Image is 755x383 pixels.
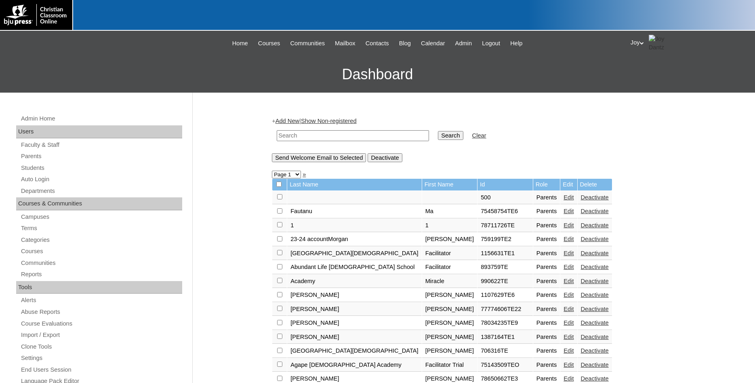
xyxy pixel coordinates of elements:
[533,303,560,316] td: Parents
[564,375,574,382] a: Edit
[564,250,574,256] a: Edit
[455,39,472,48] span: Admin
[422,344,477,358] td: [PERSON_NAME]
[564,264,574,270] a: Edit
[533,205,560,218] td: Parents
[422,247,477,260] td: Facilitator
[533,275,560,288] td: Parents
[438,131,463,140] input: Search
[649,35,669,51] img: Joy Dantz
[533,330,560,344] td: Parents
[277,130,429,141] input: Search
[422,205,477,218] td: Ma
[422,303,477,316] td: [PERSON_NAME]
[20,151,182,161] a: Parents
[564,306,574,312] a: Edit
[287,303,422,316] td: [PERSON_NAME]
[366,39,389,48] span: Contacts
[20,174,182,184] a: Auto Login
[287,233,422,246] td: 23-24 accountMorgan
[368,153,402,162] input: Deactivate
[20,140,182,150] a: Faculty & Staff
[395,39,415,48] a: Blog
[20,307,182,317] a: Abuse Reports
[581,347,609,354] a: Deactivate
[20,295,182,305] a: Alerts
[477,191,533,205] td: 500
[581,334,609,340] a: Deactivate
[20,235,182,245] a: Categories
[581,306,609,312] a: Deactivate
[564,278,574,284] a: Edit
[533,233,560,246] td: Parents
[20,342,182,352] a: Clone Tools
[422,260,477,274] td: Facilitator
[477,205,533,218] td: 75458754TE6
[276,118,299,124] a: Add New
[477,179,533,190] td: Id
[287,288,422,302] td: [PERSON_NAME]
[287,316,422,330] td: [PERSON_NAME]
[4,4,68,26] img: logo-white.png
[581,264,609,270] a: Deactivate
[533,260,560,274] td: Parents
[477,316,533,330] td: 78034235TE9
[422,219,477,233] td: 1
[477,303,533,316] td: 77774606TE22
[564,362,574,368] a: Edit
[20,163,182,173] a: Students
[564,208,574,214] a: Edit
[20,269,182,279] a: Reports
[477,358,533,372] td: 75143509TEO
[477,275,533,288] td: 990622TE
[581,236,609,242] a: Deactivate
[16,125,182,138] div: Users
[20,365,182,375] a: End Users Session
[533,344,560,358] td: Parents
[422,288,477,302] td: [PERSON_NAME]
[472,132,486,139] a: Clear
[477,344,533,358] td: 706316TE
[578,179,612,190] td: Delete
[287,358,422,372] td: Agape [DEMOGRAPHIC_DATA] Academy
[533,316,560,330] td: Parents
[422,330,477,344] td: [PERSON_NAME]
[581,375,609,382] a: Deactivate
[478,39,504,48] a: Logout
[581,278,609,284] a: Deactivate
[564,320,574,326] a: Edit
[287,205,422,218] td: Fautanu
[287,179,422,190] td: Last Name
[287,344,422,358] td: [GEOGRAPHIC_DATA][DEMOGRAPHIC_DATA]
[581,250,609,256] a: Deactivate
[228,39,252,48] a: Home
[560,179,577,190] td: Edit
[581,208,609,214] a: Deactivate
[477,260,533,274] td: 893759TE
[301,118,357,124] a: Show Non-registered
[20,246,182,256] a: Courses
[506,39,526,48] a: Help
[20,186,182,196] a: Departments
[20,330,182,340] a: Import / Export
[335,39,355,48] span: Mailbox
[254,39,284,48] a: Courses
[564,194,574,201] a: Edit
[422,179,477,190] td: First Name
[287,219,422,233] td: 1
[399,39,411,48] span: Blog
[510,39,522,48] span: Help
[477,247,533,260] td: 1156631TE1
[422,233,477,246] td: [PERSON_NAME]
[16,197,182,210] div: Courses & Communities
[232,39,248,48] span: Home
[272,117,672,162] div: + |
[362,39,393,48] a: Contacts
[533,358,560,372] td: Parents
[4,56,751,93] h3: Dashboard
[564,292,574,298] a: Edit
[20,319,182,329] a: Course Evaluations
[290,39,325,48] span: Communities
[564,222,574,229] a: Edit
[533,219,560,233] td: Parents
